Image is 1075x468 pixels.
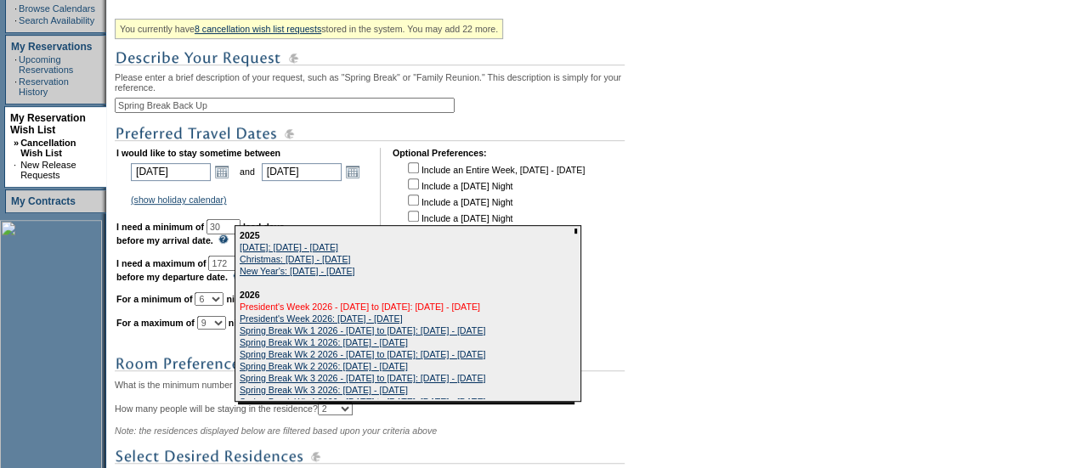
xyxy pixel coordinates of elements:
a: New Release Requests [20,160,76,180]
td: · [14,3,17,14]
td: Include an Entire Week, [DATE] - [DATE] Include a [DATE] Night Include a [DATE] Night Include a [... [405,160,585,234]
a: Christmas: [DATE] - [DATE] [240,254,350,264]
span: Note: the residences displayed below are filtered based upon your criteria above [115,426,437,436]
b: » [14,138,19,148]
input: Date format: M/D/Y. Shortcut keys: [T] for Today. [UP] or [.] for Next Day. [DOWN] or [,] for Pre... [262,163,342,181]
input: Date format: M/D/Y. Shortcut keys: [T] for Today. [UP] or [.] for Next Day. [DOWN] or [,] for Pre... [131,163,211,181]
td: · [14,15,17,25]
a: Spring Break Wk 2 2026 - [DATE] to [DATE]: [DATE] - [DATE] [240,349,485,359]
a: Spring Break Wk 3 2026: [DATE] - [DATE] [240,385,408,395]
b: For a minimum of [116,294,192,304]
a: Spring Break Wk 1 2026: [DATE] - [DATE] [240,337,408,347]
b: I need a maximum of [116,258,206,268]
a: 8 cancellation wish list requests [195,24,321,34]
img: questionMark_lightBlue.gif [218,234,229,244]
b: 2026 [240,290,260,300]
a: Open the calendar popup. [343,162,362,181]
a: My Contracts [11,195,76,207]
a: Upcoming Reservations [19,54,73,75]
a: Open the calendar popup. [212,162,231,181]
td: · [14,76,17,97]
b: night(s) [226,294,259,304]
img: subTtlRoomPreferences.gif [115,353,625,375]
b: 2025 [240,230,260,240]
a: Search Availability [19,15,94,25]
a: Spring Break Wk 3 2026 - [DATE] to [DATE]: [DATE] - [DATE] [240,373,485,383]
a: My Reservations [11,41,92,53]
a: Browse Calendars [19,3,95,14]
a: Spring Break Wk 2 2026: [DATE] - [DATE] [240,361,408,371]
td: · [14,160,19,180]
b: I need a minimum of [116,222,204,232]
b: Optional Preferences: [393,148,487,158]
b: lead days before my arrival date. [116,222,285,245]
a: Spring Break Wk 1 2026 - [DATE] to [DATE]: [DATE] - [DATE] [240,325,485,335]
a: My Reservation Wish List [10,112,86,136]
div: You currently have stored in the system. You may add 22 more. [115,19,503,39]
img: questionMark_lightBlue.gif [233,271,243,280]
td: and [237,160,257,183]
a: President's Week 2026: [DATE] - [DATE] [240,313,403,324]
a: Spring Break Wk 4 2026 - [DATE] to [DATE]: [DATE] - [DATE] [240,397,485,407]
a: (show holiday calendar) [131,195,227,205]
b: For a maximum of [116,318,195,328]
a: Cancellation Wish List [20,138,76,158]
b: I would like to stay sometime between [116,148,280,158]
a: New Year's: [DATE] - [DATE] [240,266,354,276]
b: night(s) [229,318,262,328]
a: President's Week 2026 - [DATE] to [DATE]: [DATE] - [DATE] [240,302,480,312]
td: · [14,54,17,75]
a: Reservation History [19,76,69,97]
a: [DATE]: [DATE] - [DATE] [240,242,338,252]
